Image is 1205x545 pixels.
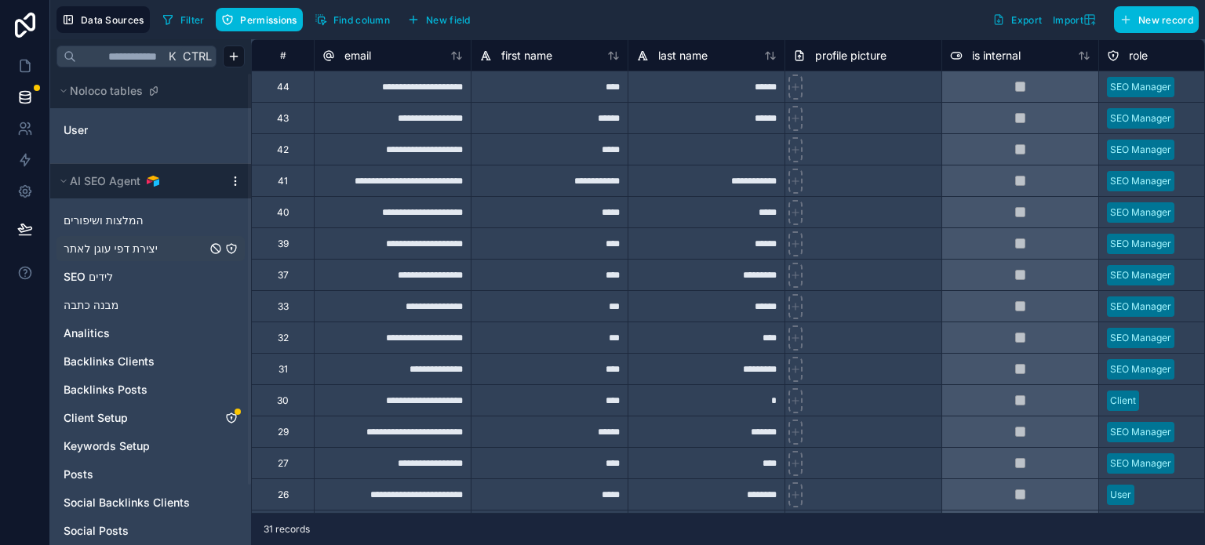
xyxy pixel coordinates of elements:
[1110,425,1171,439] div: SEO Manager
[278,269,289,282] div: 37
[56,321,245,346] div: Analitics
[56,434,245,459] div: Keywords Setup
[1110,456,1171,471] div: SEO Manager
[56,462,245,487] div: Posts
[1110,174,1171,188] div: SEO Manager
[64,410,128,426] span: Client Setup
[658,48,708,64] span: last name
[64,213,144,228] span: המלצות ושיפורים
[216,8,302,31] button: Permissions
[64,467,206,482] a: Posts
[278,489,289,501] div: 26
[56,490,245,515] div: Social Backlinks Clients
[278,238,289,250] div: 39
[64,495,206,510] a: Social Backlinks Clients
[1110,205,1171,220] div: SEO Manager
[1108,6,1199,33] a: New record
[64,325,110,341] span: Analitics
[987,6,1047,33] button: Export
[1110,362,1171,376] div: SEO Manager
[56,170,223,192] button: Airtable LogoAI SEO Agent
[64,354,155,369] span: Backlinks Clients
[147,175,159,187] img: Airtable Logo
[56,118,245,143] div: User
[278,175,288,187] div: 41
[56,405,245,431] div: Client Setup
[1110,237,1171,251] div: SEO Manager
[167,51,178,62] span: K
[56,377,245,402] div: Backlinks Posts
[1110,143,1171,157] div: SEO Manager
[180,14,205,26] span: Filter
[64,438,150,454] span: Keywords Setup
[264,523,310,536] span: 31 records
[278,457,289,470] div: 27
[277,394,289,407] div: 30
[1110,394,1136,408] div: Client
[56,264,245,289] div: לידים SEO
[1011,14,1042,26] span: Export
[64,382,147,398] span: Backlinks Posts
[181,46,213,66] span: Ctrl
[426,14,471,26] span: New field
[64,297,206,313] a: מבנה כתבה
[70,173,140,189] span: AI SEO Agent
[64,213,206,228] a: המלצות ושיפורים
[1110,300,1171,314] div: SEO Manager
[333,14,390,26] span: Find column
[277,81,289,93] div: 44
[1138,14,1193,26] span: New record
[1053,14,1083,26] span: Import
[1110,331,1171,345] div: SEO Manager
[64,122,191,138] a: User
[64,269,113,285] span: לידים SEO
[972,48,1021,64] span: is internal
[277,112,289,125] div: 43
[1110,268,1171,282] div: SEO Manager
[501,48,552,64] span: first name
[64,241,158,256] span: יצירת דפי עוגן לאתר
[64,523,129,539] span: Social Posts
[64,325,206,341] a: Analitics
[277,144,289,156] div: 42
[64,438,206,454] a: Keywords Setup
[64,354,206,369] a: Backlinks Clients
[81,14,144,26] span: Data Sources
[64,382,206,398] a: Backlinks Posts
[70,83,143,99] span: Noloco tables
[278,332,289,344] div: 32
[64,495,190,510] span: Social Backlinks Clients
[64,410,206,426] a: Client Setup
[264,49,302,61] div: #
[56,6,150,33] button: Data Sources
[344,48,371,64] span: email
[402,8,476,31] button: New field
[1114,6,1199,33] button: New record
[56,349,245,374] div: Backlinks Clients
[64,241,206,256] a: יצירת דפי עוגן לאתר
[64,122,88,138] span: User
[56,518,245,543] div: Social Posts
[156,8,210,31] button: Filter
[309,8,395,31] button: Find column
[64,467,93,482] span: Posts
[56,80,235,102] button: Noloco tables
[815,48,886,64] span: profile picture
[64,297,118,313] span: מבנה כתבה
[240,14,297,26] span: Permissions
[278,300,289,313] div: 33
[1110,488,1131,502] div: User
[56,236,245,261] div: יצירת דפי עוגן לאתר
[56,208,245,233] div: המלצות ושיפורים
[1129,48,1148,64] span: role
[1047,6,1108,33] button: Import
[278,426,289,438] div: 29
[1110,80,1171,94] div: SEO Manager
[277,206,289,219] div: 40
[278,363,288,376] div: 31
[64,269,206,285] a: לידים SEO
[56,292,245,318] div: מבנה כתבה
[64,523,206,539] a: Social Posts
[216,8,308,31] a: Permissions
[1110,111,1171,125] div: SEO Manager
